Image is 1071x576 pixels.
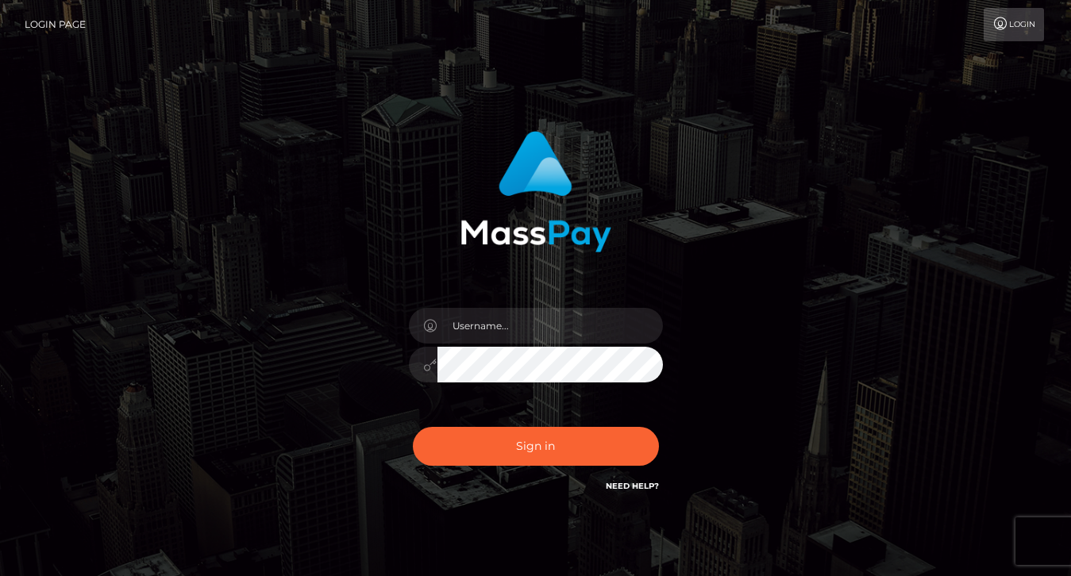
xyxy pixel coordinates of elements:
button: Sign in [413,427,659,466]
img: MassPay Login [460,131,611,252]
a: Need Help? [606,481,659,491]
input: Username... [437,308,663,344]
a: Login [984,8,1044,41]
a: Login Page [25,8,86,41]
